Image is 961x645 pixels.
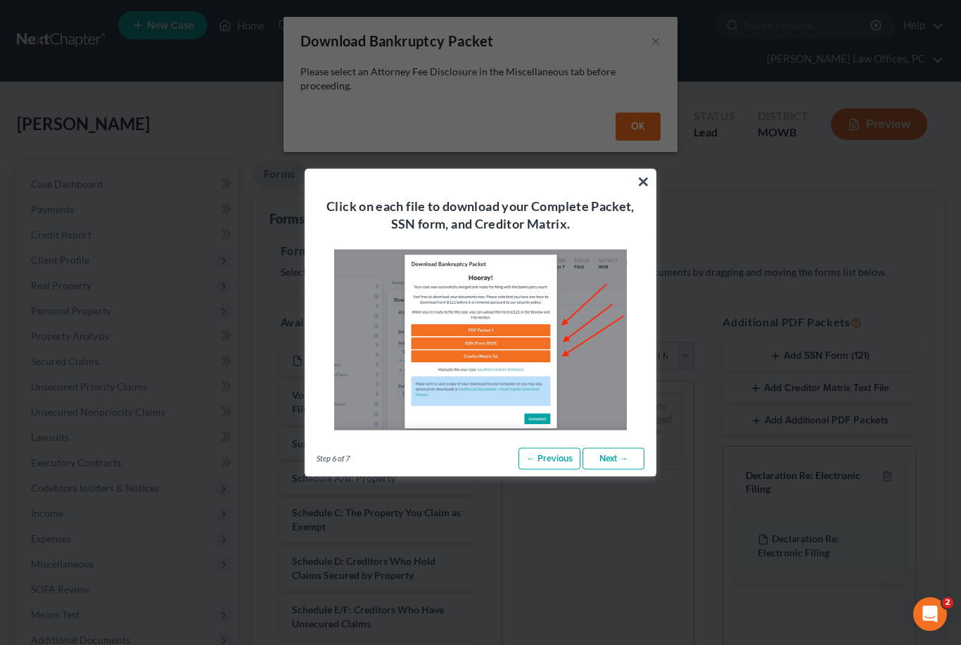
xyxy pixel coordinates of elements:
[518,447,580,470] a: ← Previous
[942,597,953,608] span: 2
[583,447,644,470] a: Next →
[913,597,947,631] iframe: Intercom live chat
[637,170,650,192] button: ×
[317,452,350,464] span: Step 6 of 7
[322,197,639,232] h4: Click on each file to download your Complete Packet, SSN form, and Creditor Matrix.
